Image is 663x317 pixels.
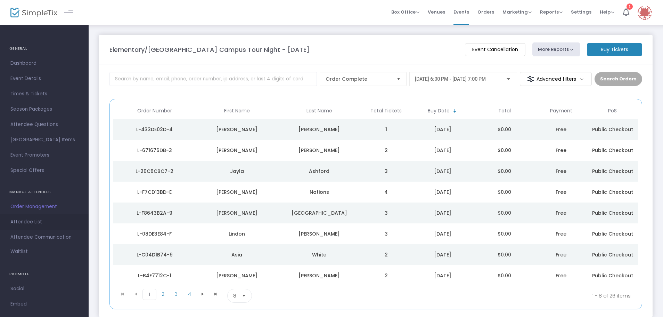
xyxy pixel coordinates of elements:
[592,272,633,279] span: Public Checkout
[520,72,592,86] m-button: Advanced filters
[360,223,412,244] td: 3
[321,289,631,303] kendo-pager-info: 1 - 8 of 26 items
[474,203,535,223] td: $0.00
[10,300,78,309] span: Embed
[394,72,403,86] button: Select
[170,289,183,299] span: Page 3
[428,3,445,21] span: Venues
[592,230,633,237] span: Public Checkout
[10,166,78,175] span: Special Offers
[477,3,494,21] span: Orders
[414,251,472,258] div: 9/7/2025
[415,76,486,82] span: [DATE] 6:00 PM - [DATE] 7:00 PM
[280,209,359,216] div: Bordeaux
[556,251,566,258] span: Free
[197,168,276,175] div: Jayla
[556,126,566,133] span: Free
[540,9,563,15] span: Reports
[414,168,472,175] div: 9/18/2025
[360,265,412,286] td: 2
[414,209,472,216] div: 9/10/2025
[197,189,276,196] div: Justin
[10,89,78,98] span: Times & Tickets
[592,168,633,175] span: Public Checkout
[360,103,412,119] th: Total Tickets
[10,233,78,242] span: Attendee Communication
[10,248,28,255] span: Waitlist
[115,126,194,133] div: L-433DE02D-4
[428,108,450,114] span: Buy Date
[9,185,79,199] h4: MANAGE ATTENDEES
[556,147,566,154] span: Free
[556,168,566,175] span: Free
[550,108,572,114] span: Payment
[571,3,591,21] span: Settings
[608,108,617,114] span: PoS
[360,244,412,265] td: 2
[10,135,78,144] span: [GEOGRAPHIC_DATA] Items
[239,289,249,302] button: Select
[200,291,205,297] span: Go to the next page
[10,120,78,129] span: Attendee Questions
[10,217,78,227] span: Attendee List
[280,168,359,175] div: Ashford
[209,289,222,299] span: Go to the last page
[197,272,276,279] div: Marcia
[600,9,614,15] span: Help
[183,289,196,299] span: Page 4
[592,189,633,196] span: Public Checkout
[474,265,535,286] td: $0.00
[113,103,638,286] div: Data table
[474,244,535,265] td: $0.00
[10,59,78,68] span: Dashboard
[213,291,219,297] span: Go to the last page
[115,230,194,237] div: L-08DE3E84-F
[224,108,250,114] span: First Name
[280,126,359,133] div: Clarke
[115,209,194,216] div: L-F8643B2A-9
[196,289,209,299] span: Go to the next page
[532,42,580,56] button: More Reports
[280,230,359,237] div: Forde
[587,43,642,56] m-button: Buy Tickets
[592,251,633,258] span: Public Checkout
[474,161,535,182] td: $0.00
[115,272,194,279] div: L-B4F7712C-1
[452,108,458,114] span: Sortable
[556,189,566,196] span: Free
[414,126,472,133] div: 9/23/2025
[502,9,532,15] span: Marketing
[360,161,412,182] td: 3
[391,9,419,15] span: Box Office
[9,267,79,281] h4: PROMOTE
[527,76,534,82] img: filter
[474,223,535,244] td: $0.00
[474,140,535,161] td: $0.00
[197,230,276,237] div: Lindon
[115,147,194,154] div: L-671676DB-3
[109,45,310,54] m-panel-title: Elementary/[GEOGRAPHIC_DATA] Campus Tour Night - [DATE]
[592,147,633,154] span: Public Checkout
[115,189,194,196] div: L-F7CD13BD-E
[280,251,359,258] div: White
[326,76,391,82] span: Order Complete
[10,151,78,160] span: Event Promoters
[306,108,332,114] span: Last Name
[9,42,79,56] h4: GENERAL
[627,3,633,10] div: 1
[10,74,78,83] span: Event Details
[115,168,194,175] div: L-20C6CBC7-2
[360,203,412,223] td: 3
[453,3,469,21] span: Events
[142,289,156,300] span: Page 1
[10,105,78,114] span: Season Packages
[474,119,535,140] td: $0.00
[414,230,472,237] div: 9/8/2025
[197,251,276,258] div: Asia
[156,289,170,299] span: Page 2
[592,209,633,216] span: Public Checkout
[465,43,525,56] m-button: Event Cancellation
[197,126,276,133] div: Michelle
[414,147,472,154] div: 9/22/2025
[414,272,472,279] div: 9/6/2025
